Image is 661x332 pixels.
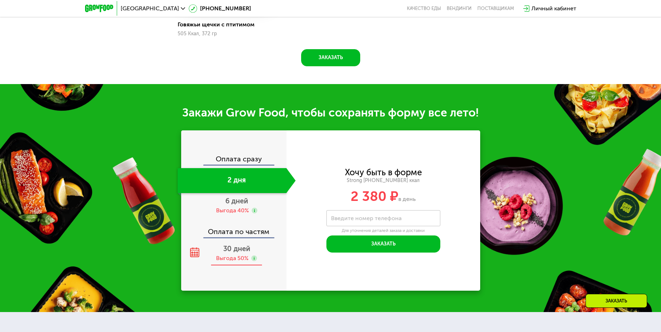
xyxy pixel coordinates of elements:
div: Оплата сразу [182,155,287,165]
div: Выгода 50% [216,254,248,262]
span: 2 380 ₽ [351,188,398,204]
span: 6 дней [225,197,248,205]
div: Strong [PHONE_NUMBER] ккал [287,177,480,184]
button: Заказать [326,235,440,253]
a: [PHONE_NUMBER] [189,4,251,13]
div: поставщикам [477,6,514,11]
div: Хочу быть в форме [345,168,422,176]
span: в день [398,196,416,202]
div: Заказать [586,294,647,308]
span: [GEOGRAPHIC_DATA] [121,6,179,11]
span: 30 дней [223,244,250,253]
div: Для уточнения деталей заказа и доставки [326,228,440,234]
div: Личный кабинет [531,4,576,13]
label: Введите номер телефона [331,216,402,220]
div: Оплата по частям [182,221,287,237]
a: Качество еды [407,6,441,11]
div: Говяжьи щечки с птитимом [178,21,273,28]
div: 505 Ккал, 372 гр [178,31,268,37]
div: Выгода 40% [216,207,249,214]
a: Вендинги [447,6,472,11]
button: Заказать [301,49,360,66]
